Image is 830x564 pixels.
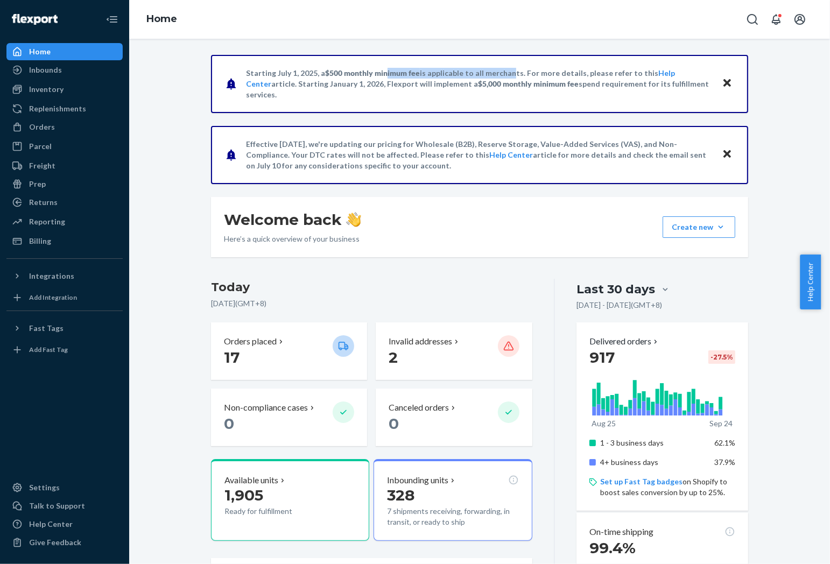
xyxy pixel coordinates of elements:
div: Orders [29,122,55,132]
p: Ready for fulfillment [224,506,324,517]
a: Replenishments [6,100,123,117]
span: 917 [589,348,615,366]
button: Open Search Box [742,9,763,30]
a: Talk to Support [6,497,123,514]
div: Inbounds [29,65,62,75]
button: Orders placed 17 [211,322,367,380]
a: Add Fast Tag [6,341,123,358]
p: Inbounding units [387,474,448,487]
button: Give Feedback [6,534,123,551]
span: 0 [389,414,399,433]
div: Integrations [29,271,74,281]
div: Inventory [29,84,64,95]
div: Settings [29,482,60,493]
a: Prep [6,175,123,193]
button: Non-compliance cases 0 [211,389,367,446]
div: Add Integration [29,293,77,302]
div: Home [29,46,51,57]
h3: Today [211,279,532,296]
button: Integrations [6,267,123,285]
div: Freight [29,160,55,171]
p: 4+ business days [600,457,706,468]
p: Non-compliance cases [224,401,308,414]
p: Aug 25 [592,418,616,429]
img: Flexport logo [12,14,58,25]
a: Billing [6,232,123,250]
a: Returns [6,194,123,211]
p: on Shopify to boost sales conversion by up to 25%. [600,476,735,498]
span: 328 [387,486,414,504]
a: Help Center [6,516,123,533]
img: hand-wave emoji [346,212,361,227]
button: Fast Tags [6,320,123,337]
p: 7 shipments receiving, forwarding, in transit, or ready to ship [387,506,518,527]
p: On-time shipping [589,526,653,538]
span: 37.9% [714,457,735,467]
a: Orders [6,118,123,136]
div: Reporting [29,216,65,227]
div: Replenishments [29,103,86,114]
div: -27.5 % [708,350,735,364]
div: Last 30 days [576,281,655,298]
button: Delivered orders [589,335,660,348]
p: Orders placed [224,335,277,348]
a: Home [146,13,177,25]
button: Create new [663,216,735,238]
p: Here’s a quick overview of your business [224,234,361,244]
a: Home [6,43,123,60]
div: Fast Tags [29,323,64,334]
span: 62.1% [714,438,735,447]
a: Freight [6,157,123,174]
p: Starting July 1, 2025, a is applicable to all merchants. For more details, please refer to this a... [246,68,712,100]
span: 0 [224,414,234,433]
div: Parcel [29,141,52,152]
button: Available units1,905Ready for fulfillment [211,459,369,541]
a: Parcel [6,138,123,155]
a: Inbounds [6,61,123,79]
div: Returns [29,197,58,208]
div: Add Fast Tag [29,345,68,354]
button: Help Center [800,255,821,309]
span: 2 [389,348,398,366]
div: Talk to Support [29,500,85,511]
button: Open notifications [765,9,787,30]
a: Settings [6,479,123,496]
p: 1 - 3 business days [600,438,706,448]
button: Canceled orders 0 [376,389,532,446]
button: Close Navigation [101,9,123,30]
div: Help Center [29,519,73,530]
button: Close [720,76,734,91]
span: 17 [224,348,240,366]
p: [DATE] ( GMT+8 ) [211,298,532,309]
button: Close [720,147,734,163]
h1: Welcome back [224,210,361,229]
p: Available units [224,474,278,487]
ol: breadcrumbs [138,4,186,35]
span: 99.4% [589,539,636,557]
div: Billing [29,236,51,246]
p: Sep 24 [709,418,733,429]
button: Open account menu [789,9,811,30]
a: Help Center [489,150,533,159]
p: Canceled orders [389,401,449,414]
p: [DATE] - [DATE] ( GMT+8 ) [576,300,662,311]
a: Reporting [6,213,123,230]
span: $500 monthly minimum fee [325,68,420,77]
p: Effective [DATE], we're updating our pricing for Wholesale (B2B), Reserve Storage, Value-Added Se... [246,139,712,171]
button: Inbounding units3287 shipments receiving, forwarding, in transit, or ready to ship [374,459,532,541]
button: Invalid addresses 2 [376,322,532,380]
a: Set up Fast Tag badges [600,477,683,486]
div: Give Feedback [29,537,81,548]
span: 1,905 [224,486,263,504]
a: Add Integration [6,289,123,306]
span: $5,000 monthly minimum fee [478,79,579,88]
a: Inventory [6,81,123,98]
div: Prep [29,179,46,189]
p: Invalid addresses [389,335,452,348]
